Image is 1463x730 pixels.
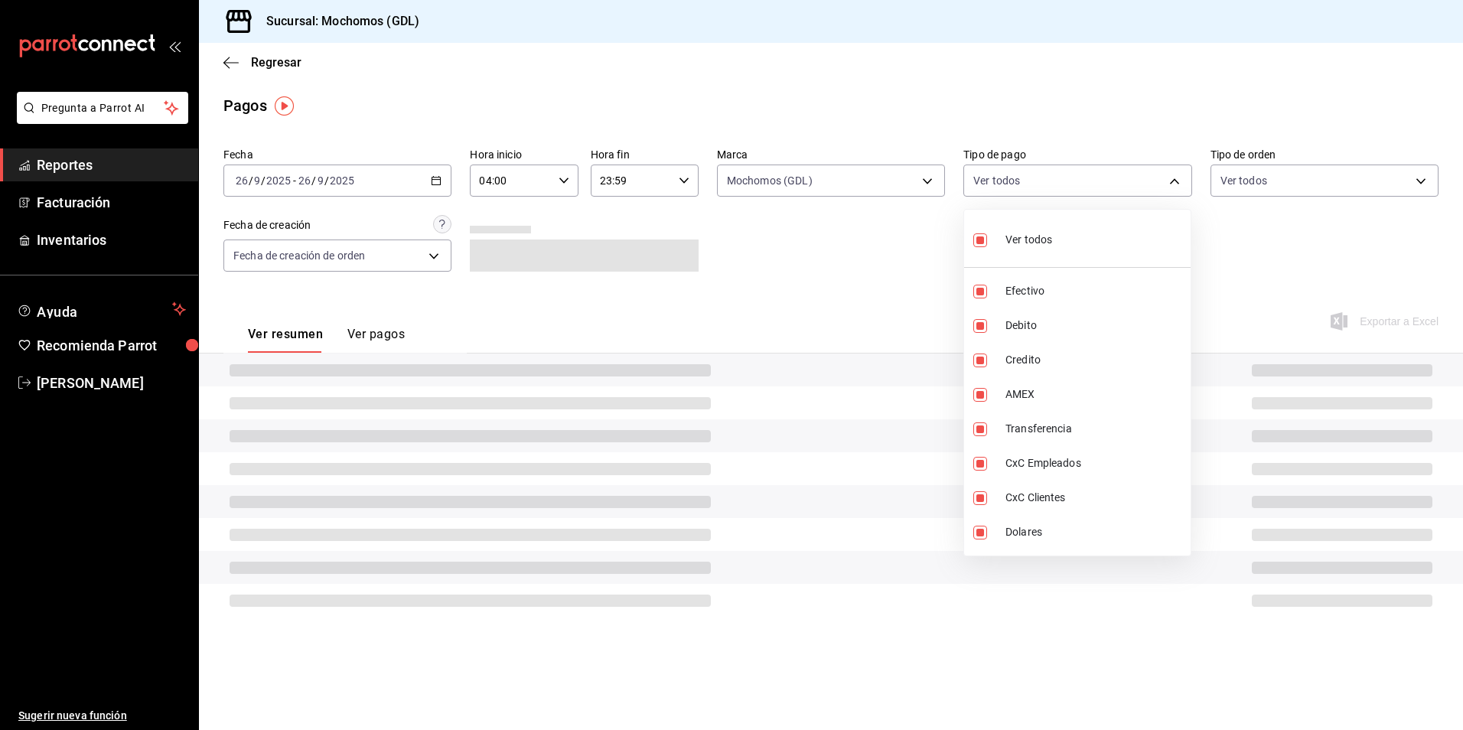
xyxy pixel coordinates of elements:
span: Efectivo [1005,283,1184,299]
span: Credito [1005,352,1184,368]
span: Dolares [1005,524,1184,540]
span: AMEX [1005,386,1184,402]
span: Debito [1005,318,1184,334]
span: Transferencia [1005,421,1184,437]
span: CxC Clientes [1005,490,1184,506]
img: Tooltip marker [275,96,294,116]
span: Ver todos [1005,232,1052,248]
span: CxC Empleados [1005,455,1184,471]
